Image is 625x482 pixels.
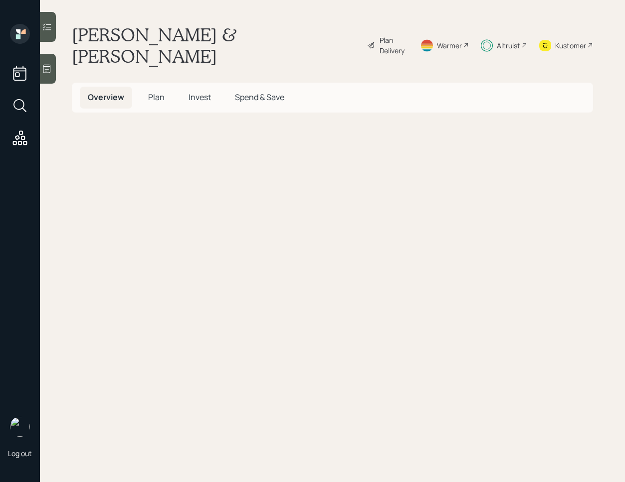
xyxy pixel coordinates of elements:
div: Warmer [437,40,462,51]
div: Altruist [497,40,520,51]
span: Invest [189,92,211,103]
span: Plan [148,92,165,103]
img: retirable_logo.png [10,417,30,437]
div: Log out [8,449,32,458]
h1: [PERSON_NAME] & [PERSON_NAME] [72,24,359,67]
div: Plan Delivery [380,35,408,56]
span: Overview [88,92,124,103]
span: Spend & Save [235,92,284,103]
div: Kustomer [555,40,586,51]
